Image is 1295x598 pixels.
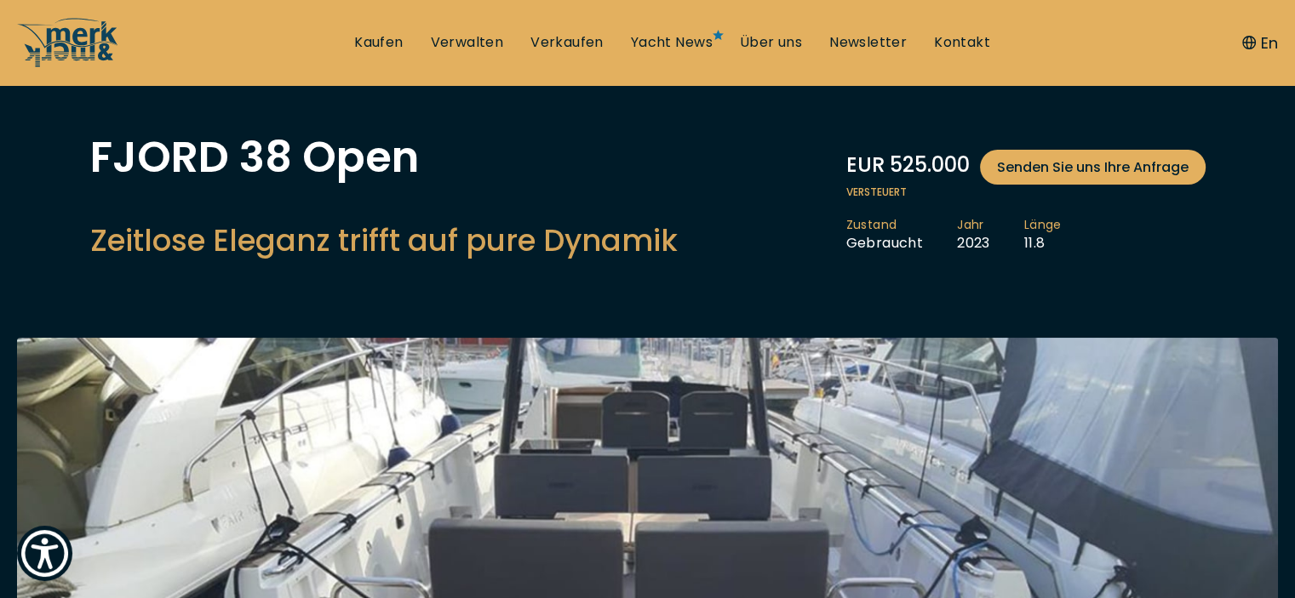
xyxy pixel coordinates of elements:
a: Verkaufen [530,33,604,52]
button: Show Accessibility Preferences [17,526,72,581]
a: Yacht News [631,33,713,52]
a: Kontakt [934,33,990,52]
span: Zustand [846,217,924,234]
a: Verwalten [431,33,504,52]
li: 11.8 [1024,217,1096,253]
a: Über uns [740,33,802,52]
span: Länge [1024,217,1062,234]
span: Jahr [957,217,990,234]
li: 2023 [957,217,1024,253]
a: Newsletter [829,33,907,52]
a: Senden Sie uns Ihre Anfrage [980,150,1206,185]
button: En [1242,31,1278,54]
a: Kaufen [354,33,403,52]
li: Gebraucht [846,217,958,253]
h2: Zeitlose Eleganz trifft auf pure Dynamik [90,219,678,261]
span: Versteuert [846,185,1206,200]
div: EUR 525.000 [846,150,1206,185]
h1: FJORD 38 Open [90,136,678,179]
span: Senden Sie uns Ihre Anfrage [997,157,1189,178]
